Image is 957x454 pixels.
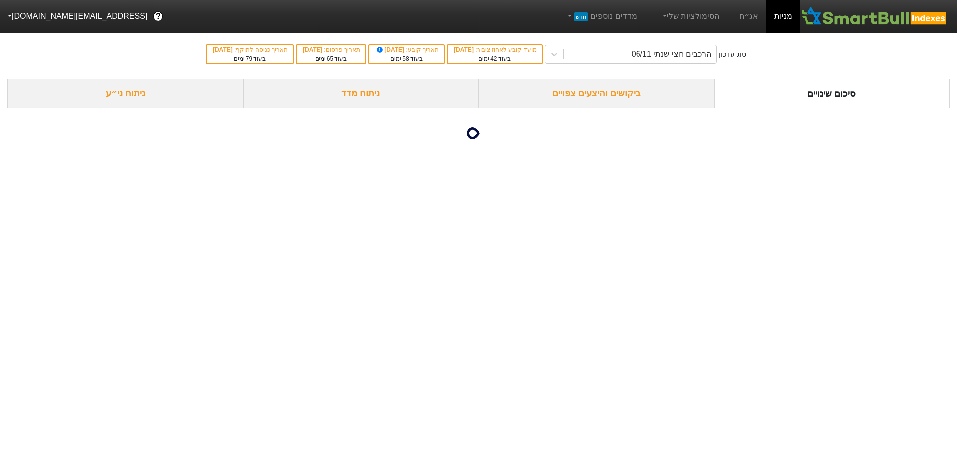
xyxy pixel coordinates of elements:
[375,46,406,53] span: [DATE]
[302,45,360,54] div: תאריך פרסום :
[719,49,746,60] div: סוג עדכון
[212,54,288,63] div: בעוד ימים
[374,54,439,63] div: בעוד ימים
[490,55,497,62] span: 42
[156,10,161,23] span: ?
[246,55,252,62] span: 79
[243,79,479,108] div: ניתוח מדד
[574,12,588,21] span: חדש
[302,54,360,63] div: בעוד ימים
[402,55,409,62] span: 58
[213,46,234,53] span: [DATE]
[632,48,711,60] div: הרכבים חצי שנתי 06/11
[467,121,490,145] img: loading...
[478,79,714,108] div: ביקושים והיצעים צפויים
[562,6,641,26] a: מדדים נוספיםחדש
[714,79,950,108] div: סיכום שינויים
[657,6,724,26] a: הסימולציות שלי
[454,46,475,53] span: [DATE]
[327,55,333,62] span: 65
[453,54,536,63] div: בעוד ימים
[453,45,536,54] div: מועד קובע לאחוז ציבור :
[212,45,288,54] div: תאריך כניסה לתוקף :
[374,45,439,54] div: תאריך קובע :
[7,79,243,108] div: ניתוח ני״ע
[303,46,324,53] span: [DATE]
